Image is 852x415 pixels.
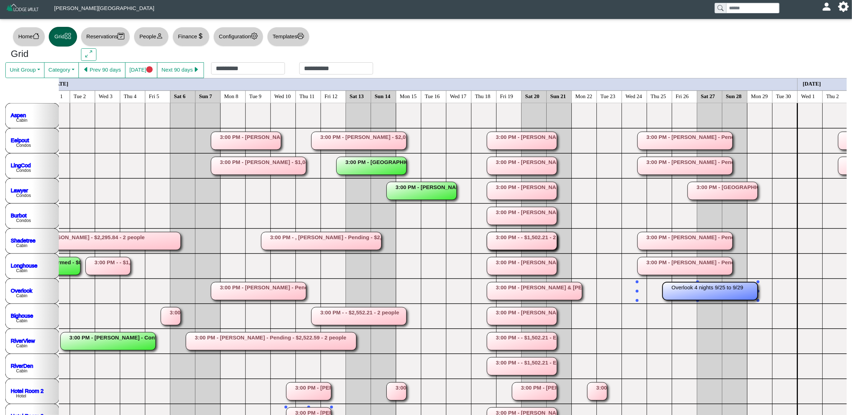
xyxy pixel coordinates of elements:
[500,93,513,99] text: Fri 19
[801,93,815,99] text: Wed 1
[11,312,33,318] a: Bighouse
[475,93,491,99] text: Thu 18
[74,93,86,99] text: Tue 2
[11,187,28,193] a: Lawyer
[16,168,31,173] text: Condos
[50,81,68,86] text: [DATE]
[425,93,440,99] text: Tue 16
[44,62,79,78] button: Category
[125,62,157,78] button: [DATE]circle fill
[576,93,592,99] text: Mon 22
[118,33,124,39] svg: calendar2 check
[275,93,291,99] text: Wed 10
[601,93,616,99] text: Tue 23
[16,118,27,123] text: Cabin
[156,33,163,39] svg: person
[33,33,39,39] svg: house
[193,66,200,73] svg: caret right fill
[11,212,27,218] a: Burbot
[16,394,26,399] text: Hotel
[350,93,364,99] text: Sat 13
[11,387,44,394] a: Hotel Room 2
[299,62,373,74] input: Check out
[16,143,31,148] text: Condos
[11,362,33,368] a: RiverDen
[11,287,33,293] a: Overlook
[841,4,846,9] svg: gear fill
[701,93,715,99] text: Sat 27
[11,162,31,168] a: LingCod
[827,93,839,99] text: Thu 2
[249,93,262,99] text: Tue 9
[5,62,44,78] button: Unit Group
[16,243,27,248] text: Cabin
[85,50,92,57] svg: arrows angle expand
[81,48,96,61] button: arrows angle expand
[16,318,27,323] text: Cabin
[16,218,31,223] text: Condos
[81,27,130,47] button: Reservationscalendar2 check
[13,27,45,47] button: Homehouse
[78,62,125,78] button: caret left fillPrev 90 days
[99,93,113,99] text: Wed 3
[199,93,213,99] text: Sun 7
[525,93,540,99] text: Sat 20
[676,93,689,99] text: Fri 26
[213,27,263,47] button: Configurationgear
[11,237,35,243] a: Shadetree
[197,33,204,39] svg: currency dollar
[300,93,315,99] text: Thu 11
[6,3,40,15] img: Z
[251,33,258,39] svg: gear
[211,62,285,74] input: Check in
[375,93,391,99] text: Sun 14
[83,66,90,73] svg: caret left fill
[11,337,35,343] a: RiverView
[450,93,467,99] text: Wed 17
[626,93,642,99] text: Wed 24
[824,4,829,9] svg: person fill
[651,93,666,99] text: Thu 25
[776,93,791,99] text: Tue 30
[16,193,31,198] text: Condos
[174,93,186,99] text: Sat 6
[400,93,417,99] text: Mon 15
[297,33,304,39] svg: printer
[751,93,768,99] text: Mon 29
[65,33,71,39] svg: grid
[16,293,27,298] text: Cabin
[124,93,137,99] text: Thu 4
[325,93,338,99] text: Fri 12
[224,93,239,99] text: Mon 8
[49,27,77,47] button: Gridgrid
[718,5,723,11] svg: search
[11,112,26,118] a: Aspen
[149,93,160,99] text: Fri 5
[157,62,204,78] button: Next 90 dayscaret right fill
[11,48,70,60] h3: Grid
[172,27,210,47] button: Financecurrency dollar
[134,27,168,47] button: Peopleperson
[267,27,310,47] button: Templatesprinter
[726,93,742,99] text: Sun 28
[11,137,29,143] a: Eelpout
[16,368,27,373] text: Cabin
[16,343,27,348] text: Cabin
[146,66,153,73] svg: circle fill
[803,81,821,86] text: [DATE]
[551,93,566,99] text: Sun 21
[11,262,37,268] a: Longhouse
[16,268,27,273] text: Cabin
